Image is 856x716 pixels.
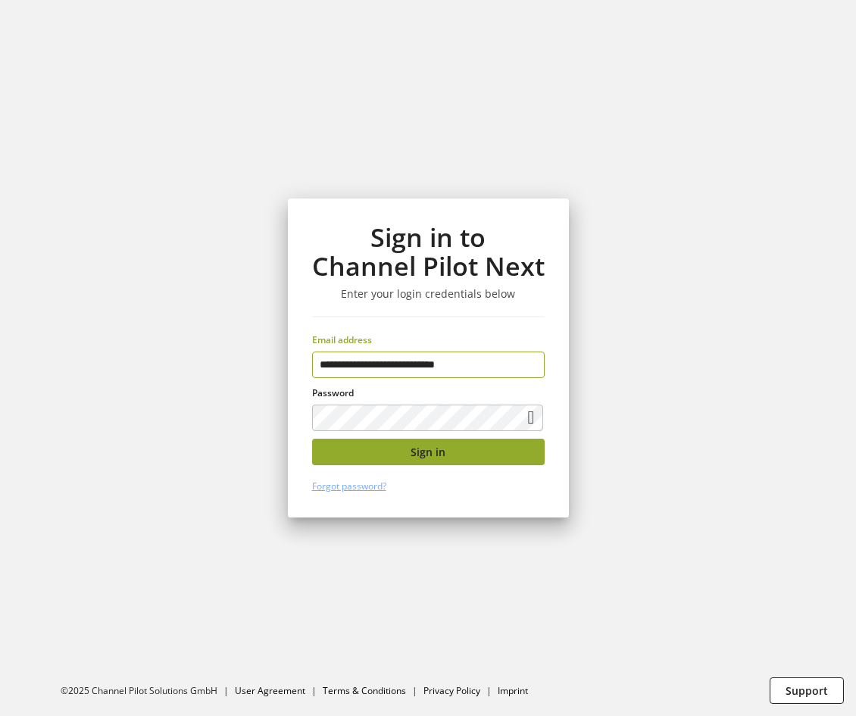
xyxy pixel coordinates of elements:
[498,684,528,697] a: Imprint
[312,223,545,281] h1: Sign in to Channel Pilot Next
[312,480,386,492] a: Forgot password?
[312,333,372,346] span: Email address
[61,684,235,698] li: ©2025 Channel Pilot Solutions GmbH
[312,386,354,399] span: Password
[423,684,480,697] a: Privacy Policy
[411,444,445,460] span: Sign in
[235,684,305,697] a: User Agreement
[312,439,545,465] button: Sign in
[323,684,406,697] a: Terms & Conditions
[518,356,536,374] keeper-lock: Open Keeper Popup
[312,287,545,301] h3: Enter your login credentials below
[770,677,844,704] button: Support
[786,683,828,699] span: Support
